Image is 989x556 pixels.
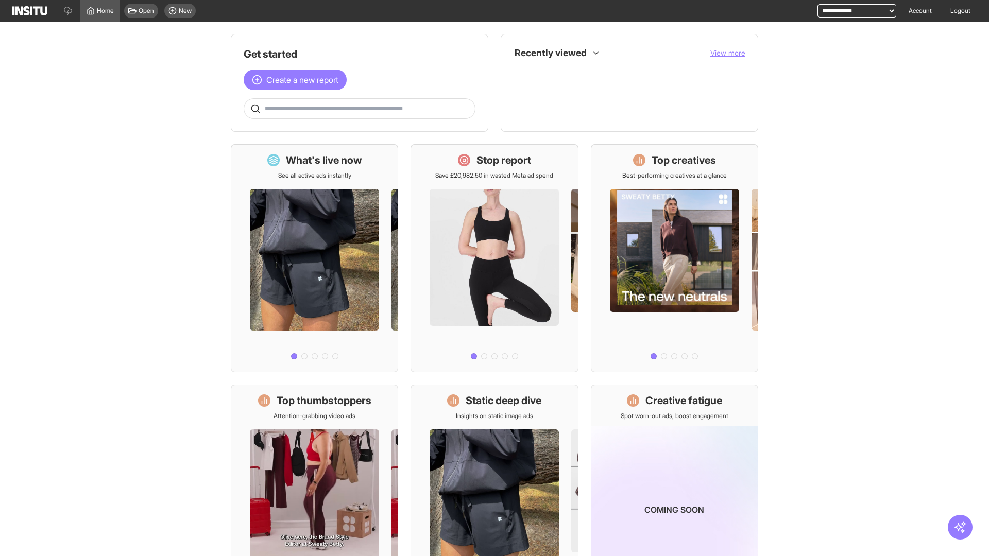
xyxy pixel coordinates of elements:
h1: Stop report [476,153,531,167]
h1: Top creatives [652,153,716,167]
h1: Get started [244,47,475,61]
span: New [179,7,192,15]
p: Insights on static image ads [456,412,533,420]
span: Open [139,7,154,15]
span: Create a new report [266,74,338,86]
span: View more [710,48,745,57]
p: See all active ads instantly [278,171,351,180]
p: Best-performing creatives at a glance [622,171,727,180]
a: What's live nowSee all active ads instantly [231,144,398,372]
p: Save £20,982.50 in wasted Meta ad spend [435,171,553,180]
h1: Static deep dive [466,393,541,408]
button: View more [710,48,745,58]
p: Attention-grabbing video ads [274,412,355,420]
img: Logo [12,6,47,15]
span: Placements [536,69,737,78]
span: Placements [536,69,569,78]
div: Insights [518,67,530,80]
h1: What's live now [286,153,362,167]
a: Stop reportSave £20,982.50 in wasted Meta ad spend [411,144,578,372]
button: Create a new report [244,69,347,90]
h1: Top thumbstoppers [277,393,371,408]
a: Top creativesBest-performing creatives at a glance [591,144,758,372]
span: Home [97,7,114,15]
